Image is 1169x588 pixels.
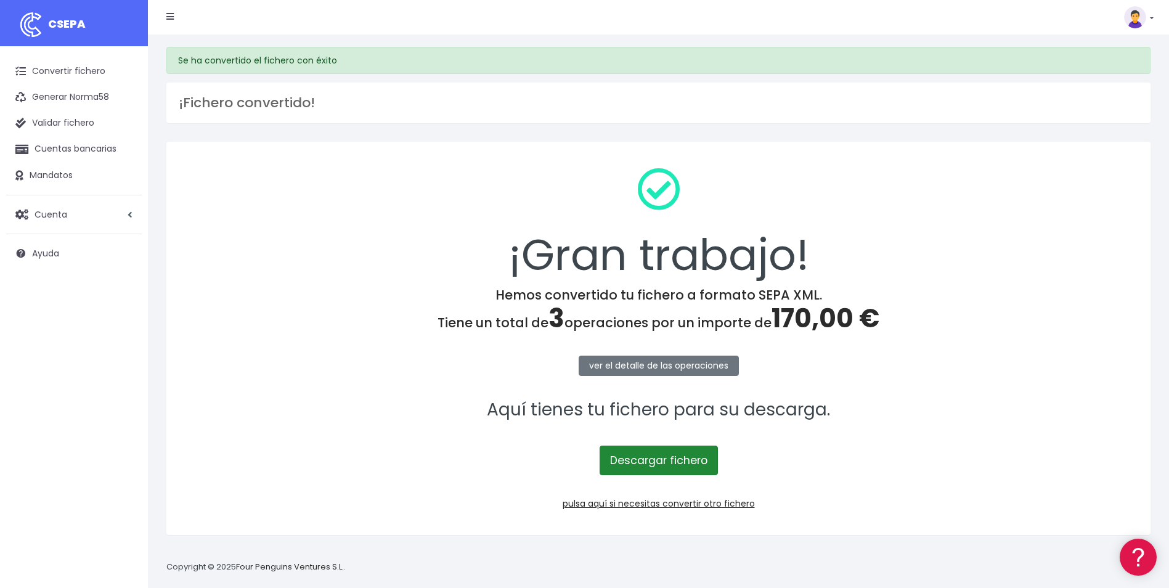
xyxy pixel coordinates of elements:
div: Se ha convertido el fichero con éxito [166,47,1151,74]
a: Mandatos [6,163,142,189]
a: Convertir fichero [6,59,142,84]
span: Ayuda [32,247,59,259]
p: Aquí tienes tu fichero para su descarga. [182,396,1134,424]
a: ver el detalle de las operaciones [579,356,739,376]
a: Cuenta [6,202,142,227]
a: Cuentas bancarias [6,136,142,162]
span: 3 [548,300,564,337]
img: logo [15,9,46,40]
h4: Hemos convertido tu fichero a formato SEPA XML. Tiene un total de operaciones por un importe de [182,287,1134,334]
a: Generar Norma58 [6,84,142,110]
a: pulsa aquí si necesitas convertir otro fichero [563,497,755,510]
a: Descargar fichero [600,446,718,475]
a: Ayuda [6,240,142,266]
div: ¡Gran trabajo! [182,158,1134,287]
a: Validar fichero [6,110,142,136]
span: CSEPA [48,16,86,31]
span: 170,00 € [772,300,879,337]
p: Copyright © 2025 . [166,561,346,574]
span: Cuenta [35,208,67,220]
img: profile [1124,6,1146,28]
a: Four Penguins Ventures S.L. [236,561,344,573]
h3: ¡Fichero convertido! [179,95,1138,111]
